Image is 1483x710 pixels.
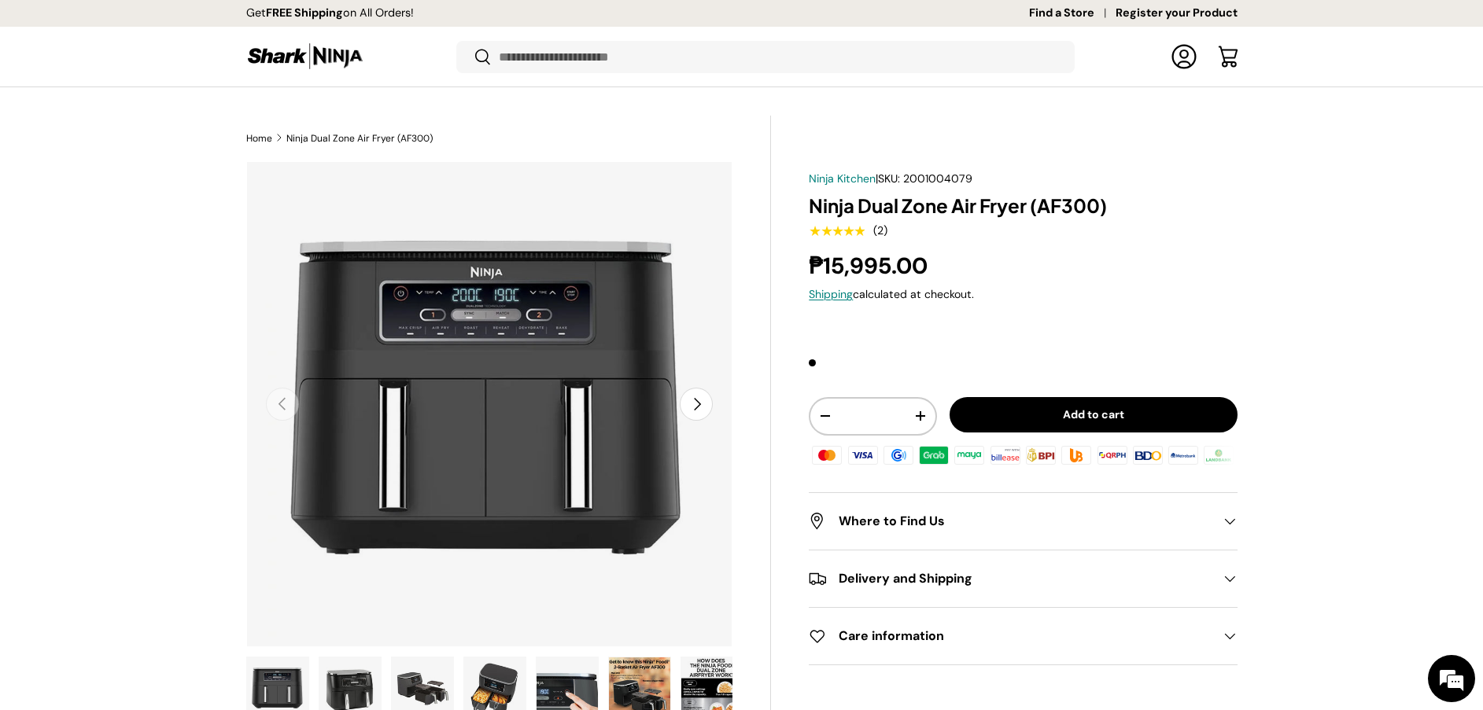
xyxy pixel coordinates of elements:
img: Shark Ninja Philippines [246,41,364,72]
img: bdo [1131,443,1165,467]
h2: Delivery and Shipping [809,569,1212,588]
span: | [876,171,972,186]
img: visa [845,443,880,467]
a: Register your Product [1116,5,1238,22]
h1: Ninja Dual Zone Air Fryer (AF300) [809,193,1237,218]
a: Ninja Kitchen [809,171,876,186]
h2: Where to Find Us [809,512,1212,531]
img: maya [952,443,987,467]
strong: FREE Shipping [266,6,343,20]
img: landbank [1201,443,1236,467]
summary: Where to Find Us [809,493,1237,550]
p: Get on All Orders! [246,5,414,22]
a: Shipping [809,287,853,301]
img: grabpay [917,443,951,467]
div: calculated at checkout. [809,286,1237,303]
div: (2) [873,225,887,237]
img: billease [988,443,1023,467]
a: Home [246,134,272,143]
strong: ₱15,995.00 [809,251,931,281]
button: Add to cart [950,397,1238,432]
h2: Care information [809,627,1212,646]
nav: Breadcrumbs [246,131,772,145]
span: SKU: [878,171,900,186]
img: master [810,443,844,467]
div: 5.0 out of 5.0 stars [809,224,865,238]
a: Find a Store [1029,5,1116,22]
img: bpi [1024,443,1058,467]
img: metrobank [1166,443,1201,467]
img: ubp [1059,443,1094,467]
img: qrph [1094,443,1129,467]
img: gcash [881,443,916,467]
a: Ninja Dual Zone Air Fryer (AF300) [286,134,433,143]
summary: Delivery and Shipping [809,550,1237,607]
span: 2001004079 [903,171,972,186]
span: ★★★★★ [809,223,865,239]
summary: Care information [809,608,1237,664]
